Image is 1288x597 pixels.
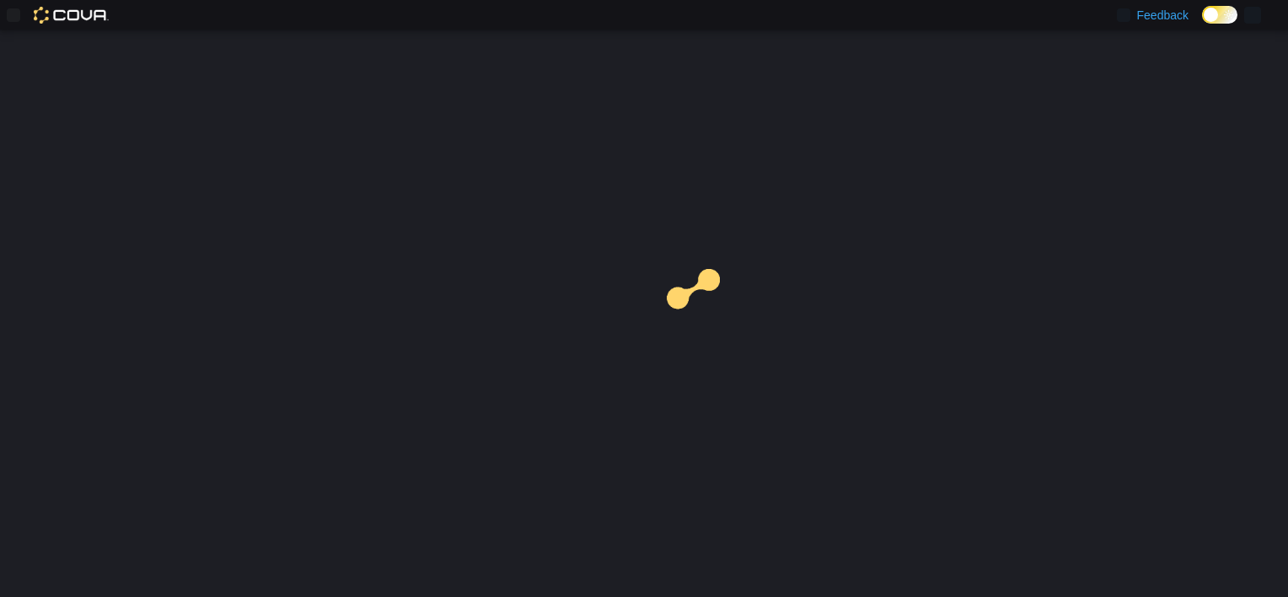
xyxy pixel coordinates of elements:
img: cova-loader [644,256,770,383]
input: Dark Mode [1202,6,1237,24]
span: Feedback [1137,7,1189,24]
img: Cova [34,7,109,24]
